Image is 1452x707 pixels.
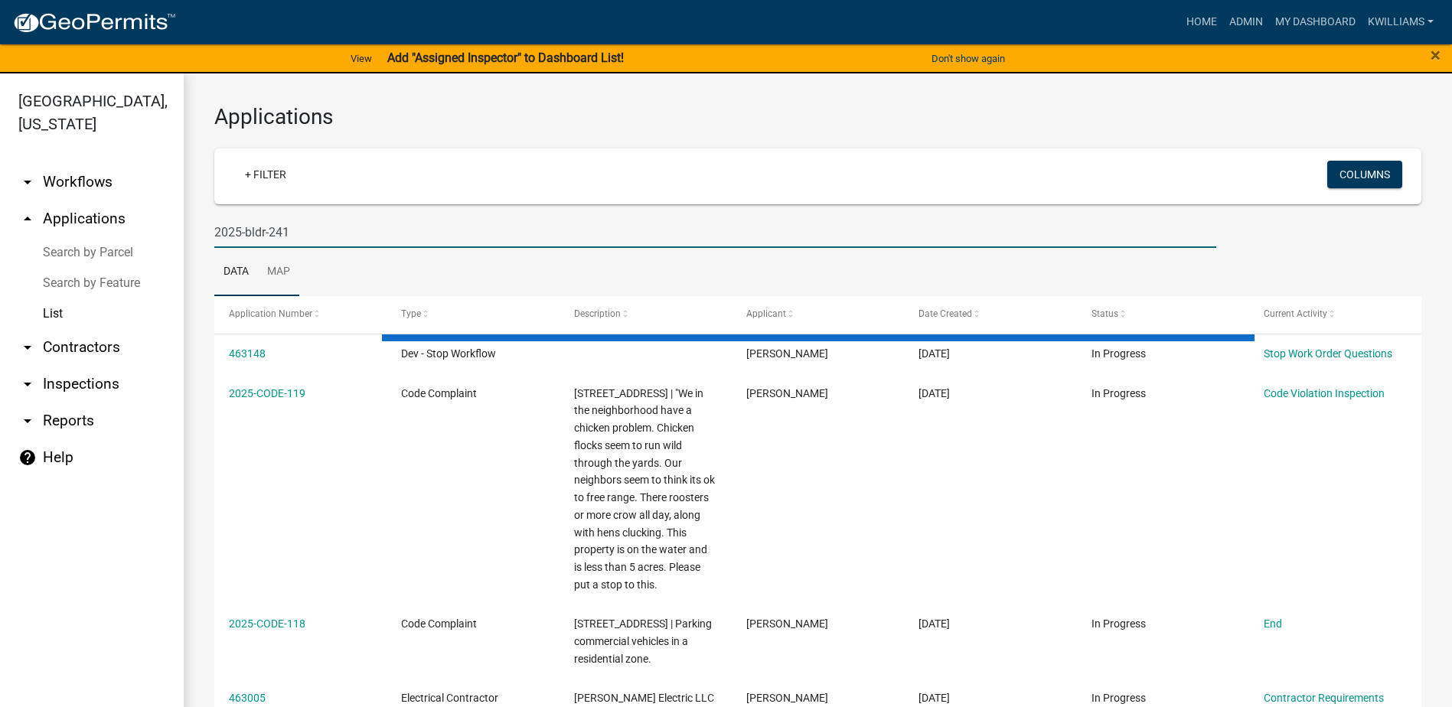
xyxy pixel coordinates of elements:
[18,448,37,467] i: help
[919,308,972,319] span: Date Created
[1269,8,1362,37] a: My Dashboard
[1091,387,1146,399] span: In Progress
[401,387,477,399] span: Code Complaint
[18,173,37,191] i: arrow_drop_down
[1264,617,1282,630] a: End
[919,347,950,360] span: 08/13/2025
[387,296,559,333] datatable-header-cell: Type
[574,387,715,591] span: 278 South Steel Bridge Rd | "We in the neighborhood have a chicken problem. Chicken flocks seem t...
[401,308,421,319] span: Type
[401,347,496,360] span: Dev - Stop Workflow
[574,308,621,319] span: Description
[1327,161,1402,188] button: Columns
[746,387,828,399] span: Stephanie Morris
[18,338,37,357] i: arrow_drop_down
[214,248,258,297] a: Data
[1431,46,1441,64] button: Close
[919,692,950,704] span: 08/12/2025
[387,50,624,65] strong: Add "Assigned Inspector" to Dashboard List!
[1091,308,1118,319] span: Status
[1264,308,1327,319] span: Current Activity
[1264,692,1384,704] a: Contractor Requirements
[229,308,312,319] span: Application Number
[18,210,37,228] i: arrow_drop_up
[746,617,828,630] span: Anthony Smith
[1091,347,1146,360] span: In Progress
[344,46,378,71] a: View
[919,617,950,630] span: 08/13/2025
[1076,296,1248,333] datatable-header-cell: Status
[18,412,37,430] i: arrow_drop_down
[1180,8,1223,37] a: Home
[229,617,305,630] a: 2025-CODE-118
[904,296,1076,333] datatable-header-cell: Date Created
[1091,692,1146,704] span: In Progress
[214,104,1421,130] h3: Applications
[925,46,1011,71] button: Don't show again
[18,375,37,393] i: arrow_drop_down
[746,692,828,704] span: Travis
[919,387,950,399] span: 08/13/2025
[214,296,387,333] datatable-header-cell: Application Number
[1091,617,1146,630] span: In Progress
[560,296,732,333] datatable-header-cell: Description
[574,617,712,665] span: 114 Briar Patch Road | Parking commercial vehicles in a residential zone.
[229,347,266,360] a: 463148
[1264,387,1385,399] a: Code Violation Inspection
[1249,296,1421,333] datatable-header-cell: Current Activity
[1264,347,1392,360] a: Stop Work Order Questions
[258,248,299,297] a: Map
[732,296,904,333] datatable-header-cell: Applicant
[401,617,477,630] span: Code Complaint
[233,161,299,188] a: + Filter
[229,387,305,399] a: 2025-CODE-119
[1223,8,1269,37] a: Admin
[746,308,786,319] span: Applicant
[1431,44,1441,66] span: ×
[229,692,266,704] a: 463005
[746,347,828,360] span: Cedrick Moreland
[1362,8,1440,37] a: kwilliams
[214,217,1216,248] input: Search for applications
